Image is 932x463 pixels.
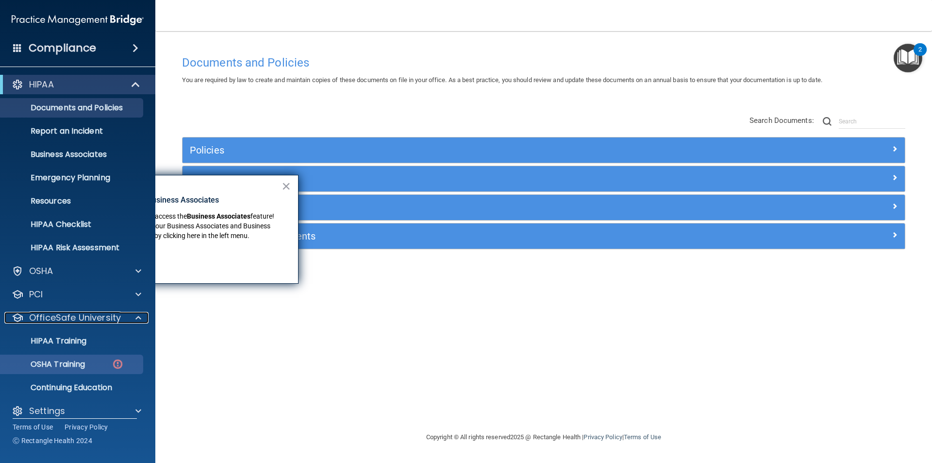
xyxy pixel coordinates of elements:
[6,243,139,253] p: HIPAA Risk Assessment
[894,44,922,72] button: Open Resource Center, 2 new notifications
[6,383,139,393] p: Continuing Education
[6,150,139,159] p: Business Associates
[112,358,124,370] img: danger-circle.6113f641.png
[29,265,53,277] p: OSHA
[839,114,905,129] input: Search
[85,195,281,206] p: New Location for Business Associates
[29,289,43,300] p: PCI
[13,436,92,446] span: Ⓒ Rectangle Health 2024
[6,173,139,183] p: Emergency Planning
[182,76,822,84] span: You are required by law to create and maintain copies of these documents on file in your office. ...
[29,79,54,90] p: HIPAA
[12,10,144,30] img: PMB logo
[29,405,65,417] p: Settings
[366,422,721,453] div: Copyright © All rights reserved 2025 @ Rectangle Health | |
[583,433,622,441] a: Privacy Policy
[65,422,108,432] a: Privacy Policy
[6,336,86,346] p: HIPAA Training
[6,103,139,113] p: Documents and Policies
[6,360,85,369] p: OSHA Training
[282,178,291,194] button: Close
[823,117,832,126] img: ic-search.3b580494.png
[6,196,139,206] p: Resources
[6,126,139,136] p: Report an Incident
[29,41,96,55] h4: Compliance
[13,422,53,432] a: Terms of Use
[6,220,139,229] p: HIPAA Checklist
[187,212,250,220] strong: Business Associates
[85,212,276,239] span: feature! You can now manage your Business Associates and Business Associate Agreements by clickin...
[918,50,922,62] div: 2
[182,56,905,69] h4: Documents and Policies
[190,145,717,155] h5: Policies
[190,173,717,184] h5: Privacy Documents
[624,433,661,441] a: Terms of Use
[29,312,121,324] p: OfficeSafe University
[190,202,717,213] h5: Practice Forms and Logs
[190,231,717,241] h5: Employee Acknowledgments
[749,116,814,125] span: Search Documents:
